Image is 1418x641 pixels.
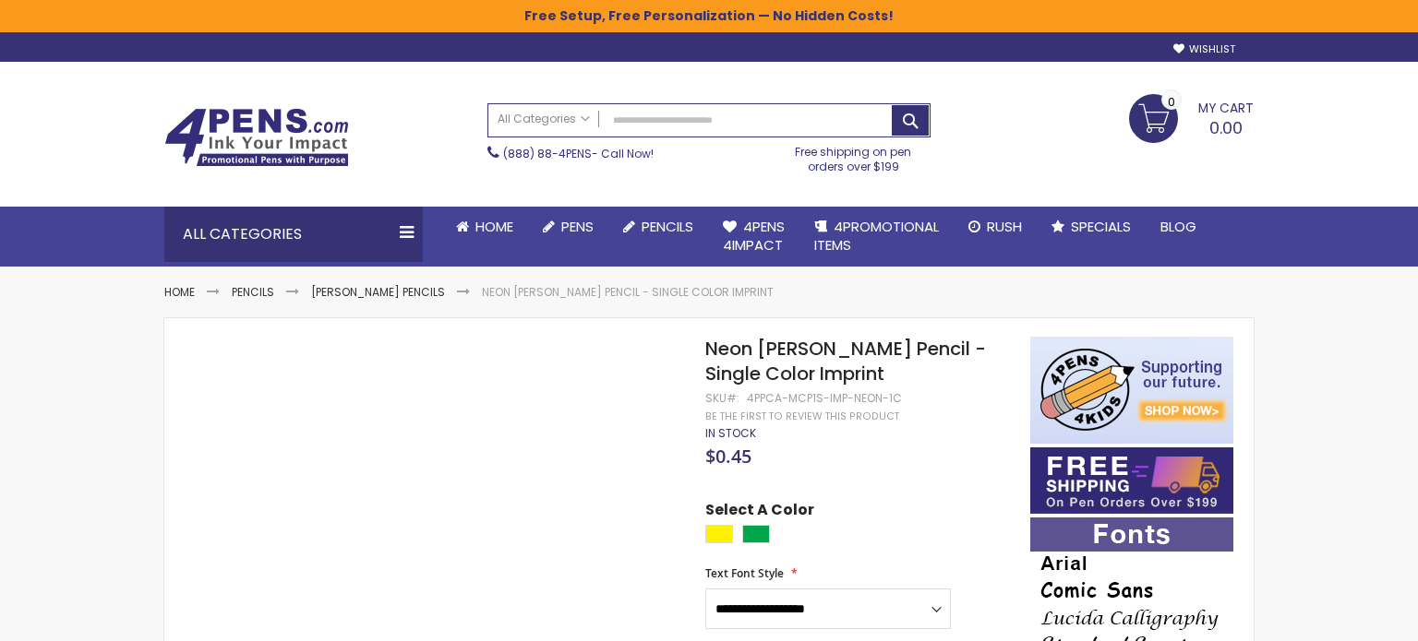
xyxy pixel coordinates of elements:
div: Free shipping on pen orders over $199 [776,137,931,174]
a: 0.00 0 [1129,94,1254,140]
span: Pencils [642,217,693,236]
img: 4pens 4 kids [1030,337,1233,444]
a: Blog [1146,207,1211,247]
div: 4PPCA-MCP1S-IMP-NEON-1C [747,391,902,406]
div: Neon Green [742,525,770,543]
a: 4PROMOTIONALITEMS [799,207,954,267]
a: (888) 88-4PENS [503,146,592,161]
span: Rush [987,217,1022,236]
li: Neon [PERSON_NAME] Pencil - Single Color Imprint [482,285,774,300]
a: Wishlist [1173,42,1235,56]
span: Specials [1071,217,1131,236]
span: 4PROMOTIONAL ITEMS [814,217,939,255]
a: Pens [528,207,608,247]
img: Free shipping on orders over $199 [1030,447,1233,514]
span: 0 [1168,93,1175,111]
span: Select A Color [705,500,814,525]
span: Pens [561,217,594,236]
span: 0.00 [1209,116,1243,139]
a: Specials [1037,207,1146,247]
span: 4Pens 4impact [723,217,785,255]
span: In stock [705,425,756,441]
a: Home [441,207,528,247]
strong: SKU [705,390,739,406]
span: Neon [PERSON_NAME] Pencil - Single Color Imprint [705,336,986,386]
a: Pencils [608,207,708,247]
span: $0.45 [705,444,751,469]
div: All Categories [164,207,423,262]
a: Be the first to review this product [705,410,899,423]
a: 4Pens4impact [708,207,799,267]
span: Home [475,217,513,236]
a: [PERSON_NAME] Pencils [311,284,445,300]
span: All Categories [498,112,590,126]
a: Pencils [232,284,274,300]
span: Text Font Style [705,565,784,581]
a: Rush [954,207,1037,247]
a: Home [164,284,195,300]
a: All Categories [488,104,599,135]
div: Availability [705,426,756,441]
div: Neon Yellow [705,525,733,543]
img: 4Pens Custom Pens and Promotional Products [164,108,349,167]
span: Blog [1160,217,1196,236]
span: - Call Now! [503,146,654,161]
